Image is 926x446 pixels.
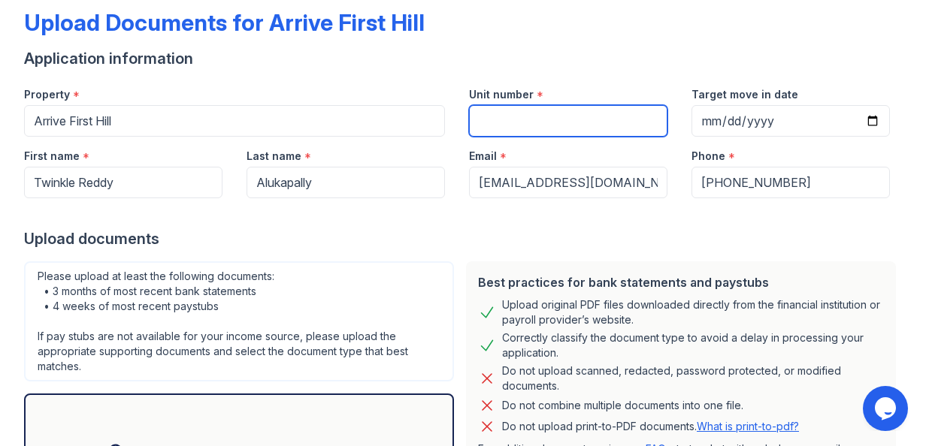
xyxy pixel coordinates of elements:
[691,87,798,102] label: Target move in date
[24,48,902,69] div: Application information
[502,363,884,393] div: Do not upload scanned, redacted, password protected, or modified documents.
[469,149,497,164] label: Email
[24,228,902,249] div: Upload documents
[502,297,884,327] div: Upload original PDF files downloaded directly from the financial institution or payroll provider’...
[863,386,911,431] iframe: chat widget
[24,9,425,36] div: Upload Documents for Arrive First Hill
[24,261,454,381] div: Please upload at least the following documents: • 3 months of most recent bank statements • 4 wee...
[478,273,884,291] div: Best practices for bank statements and paystubs
[24,149,80,164] label: First name
[502,330,884,360] div: Correctly classify the document type to avoid a delay in processing your application.
[469,87,534,102] label: Unit number
[247,149,301,164] label: Last name
[24,87,70,102] label: Property
[691,149,725,164] label: Phone
[697,420,799,432] a: What is print-to-pdf?
[502,396,743,414] div: Do not combine multiple documents into one file.
[502,419,799,434] p: Do not upload print-to-PDF documents.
